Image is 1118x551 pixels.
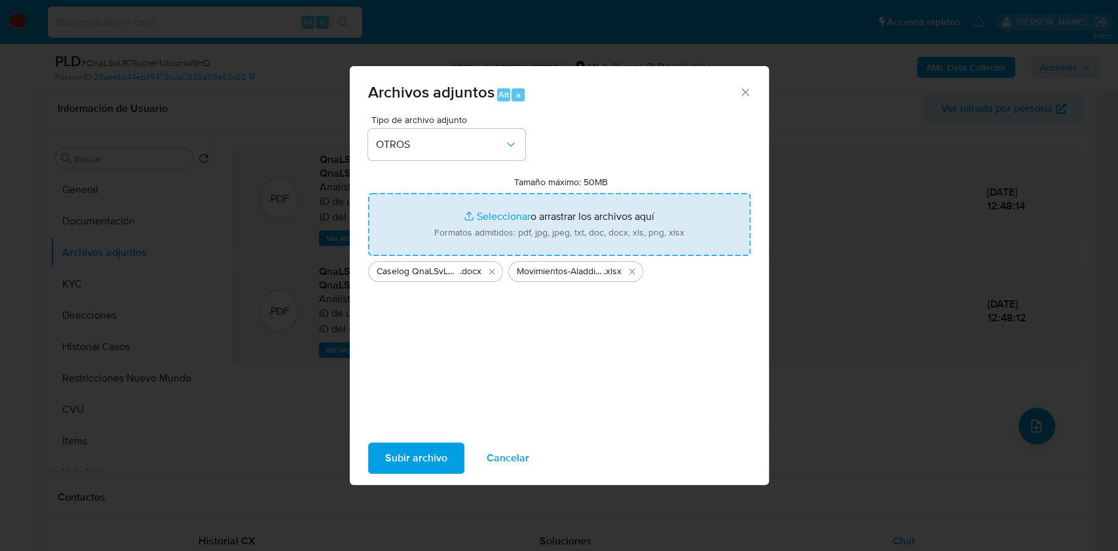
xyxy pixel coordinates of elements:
[368,80,494,103] span: Archivos adjuntos
[376,138,504,151] span: OTROS
[385,444,447,472] span: Subir archivo
[368,129,525,160] button: OTROS
[487,444,529,472] span: Cancelar
[498,88,509,101] span: Alt
[470,442,546,474] button: Cancelar
[517,265,604,278] span: Movimientos-Aladdin- [PERSON_NAME] [PERSON_NAME] Escames
[371,115,529,124] span: Tipo de archivo adjunto
[739,86,751,98] button: Cerrar
[514,176,608,188] label: Tamaño máximo: 50MB
[368,442,464,474] button: Subir archivo
[624,264,640,279] button: Eliminar Movimientos-Aladdin- Nicolas Ezequiel Inostroza Escames.xlsx
[377,265,460,278] span: Caselog QnaLSvLR7SucreYUbiuHw9HD
[460,265,481,278] span: .docx
[516,88,521,101] span: a
[484,264,500,279] button: Eliminar Caselog QnaLSvLR7SucreYUbiuHw9HD.docx
[368,256,751,282] ul: Archivos seleccionados
[604,265,622,278] span: .xlsx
